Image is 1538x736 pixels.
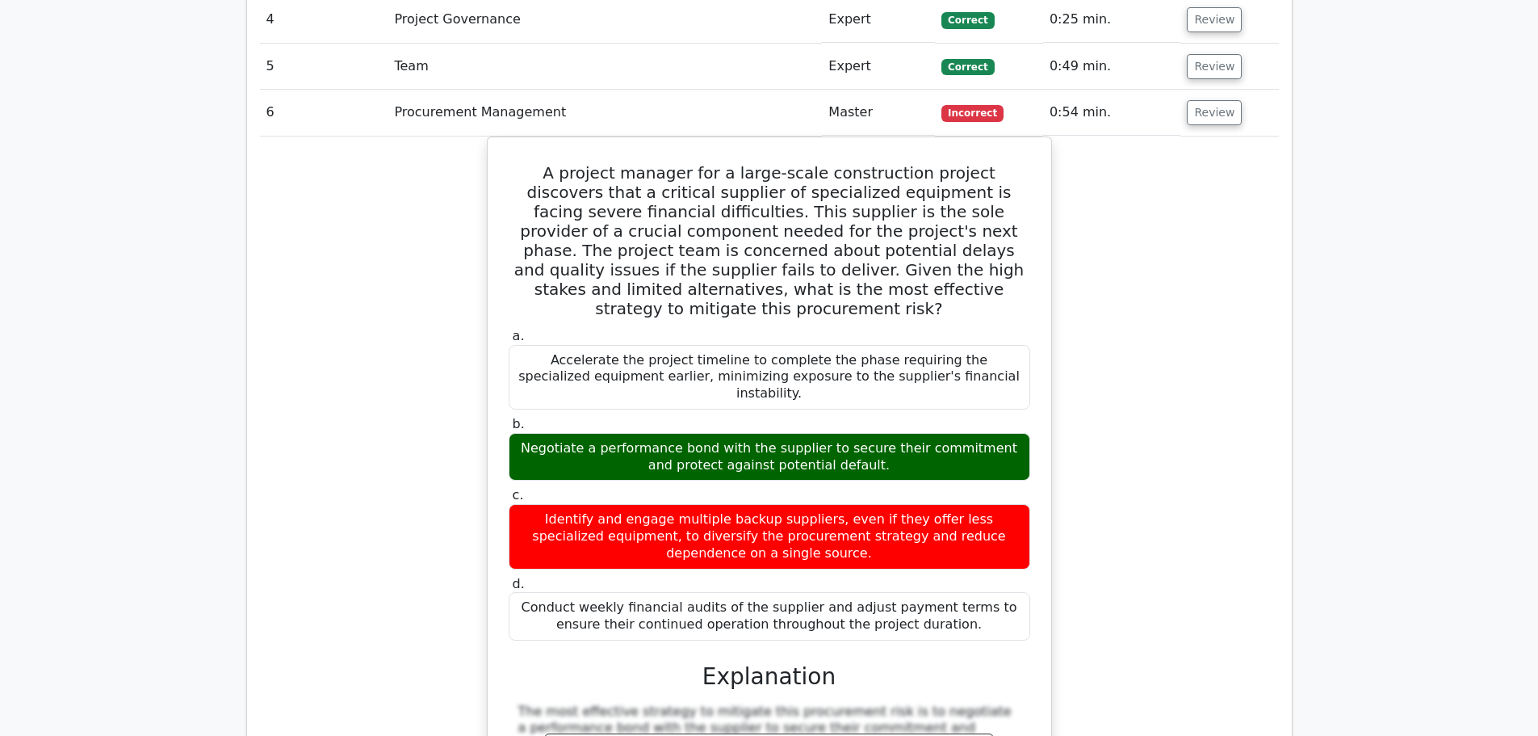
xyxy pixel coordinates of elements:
h3: Explanation [518,663,1020,691]
td: Expert [822,44,935,90]
div: Identify and engage multiple backup suppliers, even if they offer less specialized equipment, to ... [509,504,1030,569]
span: d. [513,576,525,591]
button: Review [1187,54,1242,79]
td: 0:54 min. [1043,90,1181,136]
div: Negotiate a performance bond with the supplier to secure their commitment and protect against pot... [509,433,1030,482]
div: Conduct weekly financial audits of the supplier and adjust payment terms to ensure their continue... [509,592,1030,641]
td: 5 [260,44,388,90]
span: Incorrect [941,105,1004,121]
td: 6 [260,90,388,136]
button: Review [1187,7,1242,32]
td: Procurement Management [388,90,822,136]
span: Correct [941,59,994,75]
td: Master [822,90,935,136]
div: Accelerate the project timeline to complete the phase requiring the specialized equipment earlier... [509,345,1030,410]
td: 0:49 min. [1043,44,1181,90]
h5: A project manager for a large-scale construction project discovers that a critical supplier of sp... [507,163,1032,318]
span: a. [513,328,525,343]
button: Review [1187,100,1242,125]
span: c. [513,487,524,503]
span: b. [513,416,525,431]
td: Team [388,44,822,90]
span: Correct [941,12,994,28]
